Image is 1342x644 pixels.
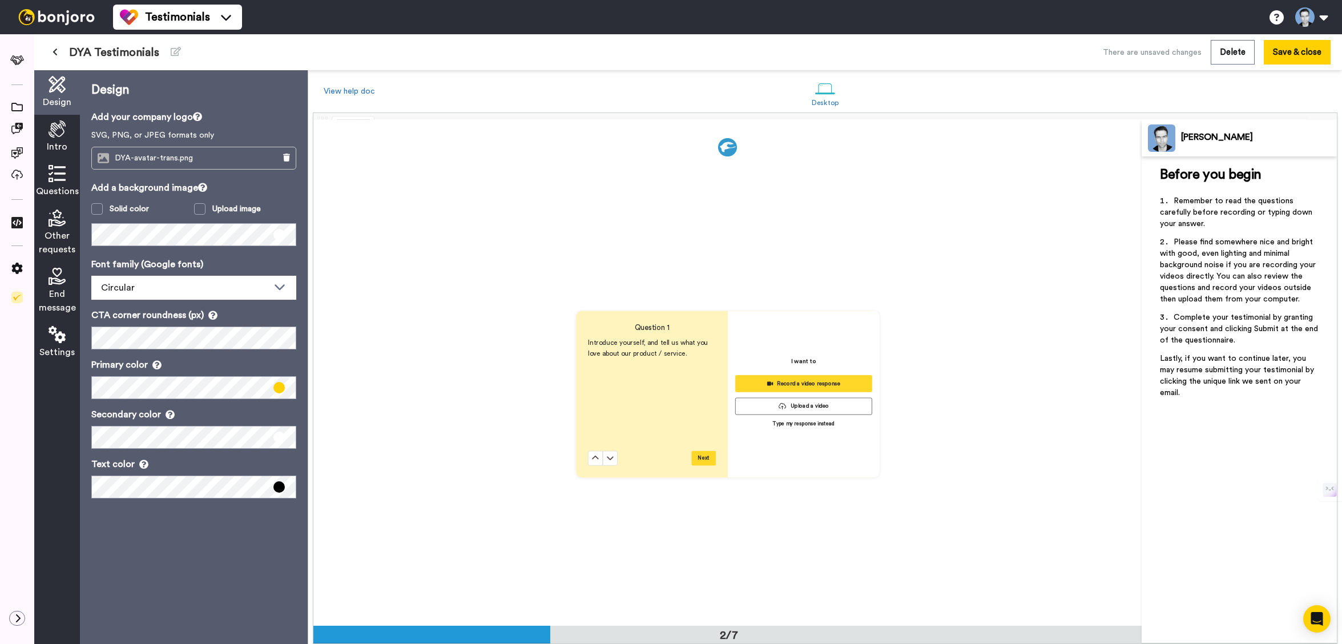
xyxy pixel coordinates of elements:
img: bj-logo-header-white.svg [14,9,99,25]
span: Circular [101,283,135,292]
div: Upload image [212,203,261,215]
span: Intro [47,140,67,154]
button: Delete [1211,40,1255,65]
span: Complete your testimonial by granting your consent and clicking Submit at the end of the question... [1160,313,1320,344]
img: Checklist.svg [11,292,23,303]
span: Design [43,95,71,109]
p: Add your company logo [91,110,296,124]
span: Remember to read the questions carefully before recording or typing down your answer. [1160,197,1315,228]
span: Lastly, if you want to continue later, you may resume submitting your testimonial by clicking the... [1160,355,1316,397]
div: [PERSON_NAME] [1181,132,1336,143]
span: Settings [39,345,75,359]
p: Type my response instead [772,420,835,428]
div: Desktop [812,99,839,107]
img: Profile Image [1148,124,1175,152]
div: Solid color [110,203,149,215]
span: DYA-avatar-trans.png [115,154,199,163]
span: Please find somewhere nice and bright with good, even lighting and minimal background noise if yo... [1160,238,1318,303]
span: Questions [36,184,79,198]
div: 2/7 [702,627,756,643]
p: SVG, PNG, or JPEG formats only [91,130,296,141]
button: Next [691,450,716,465]
div: There are unsaved changes [1103,47,1202,58]
div: Record a video response [741,379,866,389]
button: Upload a video [735,397,872,414]
span: Before you begin [1160,168,1261,182]
p: Add a background image [91,181,296,195]
button: Record a video response [735,375,872,392]
p: Secondary color [91,408,296,421]
p: I want to [791,357,816,366]
span: End message [39,287,76,315]
p: CTA corner roundness (px) [91,308,296,322]
p: Text color [91,457,296,471]
button: Save & close [1264,40,1331,65]
img: tm-color.svg [120,8,138,26]
p: Design [91,82,296,99]
div: Open Intercom Messenger [1303,605,1331,633]
a: Desktop [806,73,844,112]
p: Font family (Google fonts) [91,257,296,271]
span: Testimonials [145,9,210,25]
h4: Question 1 [588,323,716,333]
p: Primary color [91,358,296,372]
a: View help doc [324,87,375,95]
span: DYA Testimonials [69,45,159,61]
span: Introduce yourself, and tell us what you love about our product / service. [588,339,710,356]
span: Other requests [39,229,75,256]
